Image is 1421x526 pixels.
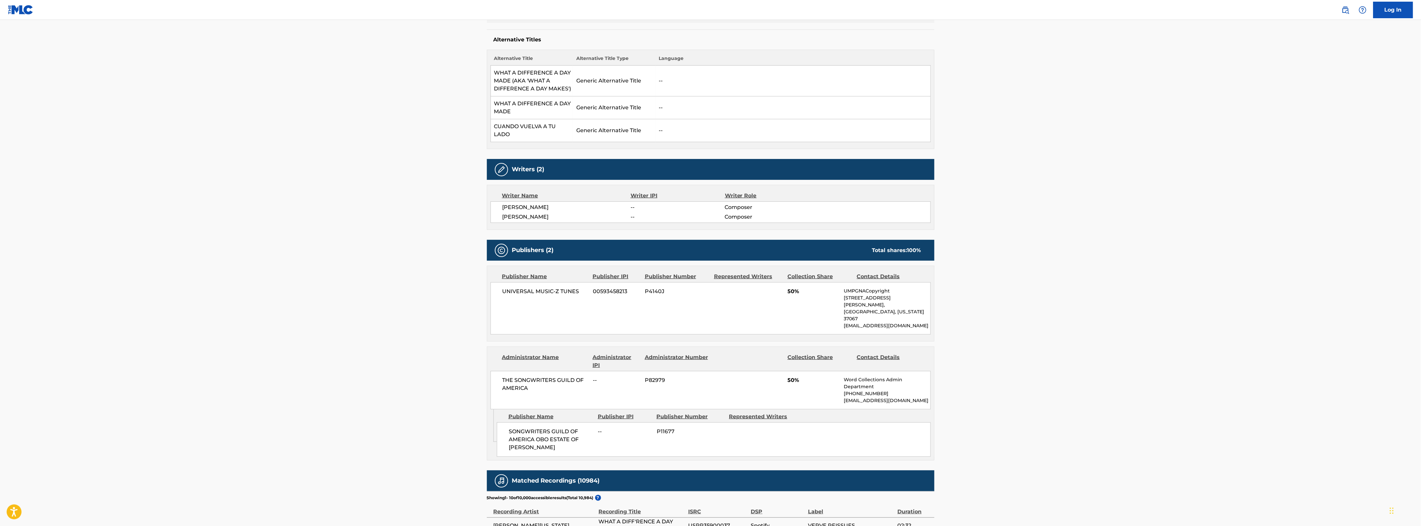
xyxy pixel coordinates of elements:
p: [EMAIL_ADDRESS][DOMAIN_NAME] [844,322,930,329]
h5: Writers (2) [512,166,545,173]
span: ? [595,495,601,501]
p: [STREET_ADDRESS][PERSON_NAME], [844,294,930,308]
img: Publishers [497,246,505,254]
img: Writers [497,166,505,174]
span: [PERSON_NAME] [502,203,631,211]
div: Publisher Number [657,413,724,421]
div: Writer Name [502,192,631,200]
div: Drag [1390,501,1394,521]
p: [EMAIL_ADDRESS][DOMAIN_NAME] [844,397,930,404]
span: P82979 [645,376,709,384]
td: Generic Alternative Title [573,66,655,96]
div: Publisher Number [645,273,709,281]
th: Language [655,55,930,66]
img: search [1342,6,1350,14]
td: WHAT A DIFFERENCE A DAY MADE [491,96,573,119]
div: Administrator Name [502,353,588,369]
img: help [1359,6,1367,14]
div: Help [1356,3,1369,17]
p: UMPGNACopyright [844,288,930,294]
img: Matched Recordings [497,477,505,485]
td: Generic Alternative Title [573,119,655,142]
th: Alternative Title [491,55,573,66]
span: 100 % [907,247,921,253]
p: Word Collections Admin Department [844,376,930,390]
span: 00593458213 [593,288,640,295]
span: 50% [787,376,839,384]
div: Recording Title [599,501,685,516]
td: WHAT A DIFFERENCE A DAY MADE (AKA 'WHAT A DIFFERENCE A DAY MAKES') [491,66,573,96]
div: Publisher Name [502,273,588,281]
img: MLC Logo [8,5,33,15]
span: P11677 [657,428,724,436]
h5: Matched Recordings (10984) [512,477,600,485]
a: Log In [1373,2,1413,18]
div: Collection Share [787,353,852,369]
div: Represented Writers [729,413,797,421]
span: [PERSON_NAME] [502,213,631,221]
span: SONGWRITERS GUILD OF AMERICA OBO ESTATE OF [PERSON_NAME] [509,428,593,451]
div: Publisher IPI [593,273,640,281]
p: Showing 1 - 10 of 10,000 accessible results (Total 10,984 ) [487,495,593,501]
td: Generic Alternative Title [573,96,655,119]
span: UNIVERSAL MUSIC-Z TUNES [502,288,588,295]
div: Writer Role [725,192,811,200]
div: Publisher Name [508,413,593,421]
span: P4140J [645,288,709,295]
td: -- [655,119,930,142]
h5: Publishers (2) [512,246,554,254]
span: Composer [725,203,811,211]
th: Alternative Title Type [573,55,655,66]
div: Writer IPI [631,192,725,200]
iframe: Chat Widget [1388,494,1421,526]
a: Public Search [1339,3,1352,17]
div: DSP [751,501,805,516]
div: Administrator Number [645,353,709,369]
p: [PHONE_NUMBER] [844,390,930,397]
div: Represented Writers [714,273,782,281]
div: Collection Share [787,273,852,281]
div: Recording Artist [494,501,595,516]
div: Administrator IPI [593,353,640,369]
div: ISRC [688,501,748,516]
span: -- [631,203,725,211]
p: [GEOGRAPHIC_DATA], [US_STATE] 37067 [844,308,930,322]
td: CUANDO VUELVA A TU LADO [491,119,573,142]
span: 50% [787,288,839,295]
div: Contact Details [857,273,921,281]
div: Publisher IPI [598,413,652,421]
span: -- [631,213,725,221]
h5: Alternative Titles [494,36,928,43]
div: Total shares: [872,246,921,254]
span: -- [593,376,640,384]
div: Duration [898,501,931,516]
div: Label [808,501,894,516]
span: -- [598,428,652,436]
span: THE SONGWRITERS GUILD OF AMERICA [502,376,588,392]
span: Composer [725,213,811,221]
td: -- [655,96,930,119]
div: Contact Details [857,353,921,369]
td: -- [655,66,930,96]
